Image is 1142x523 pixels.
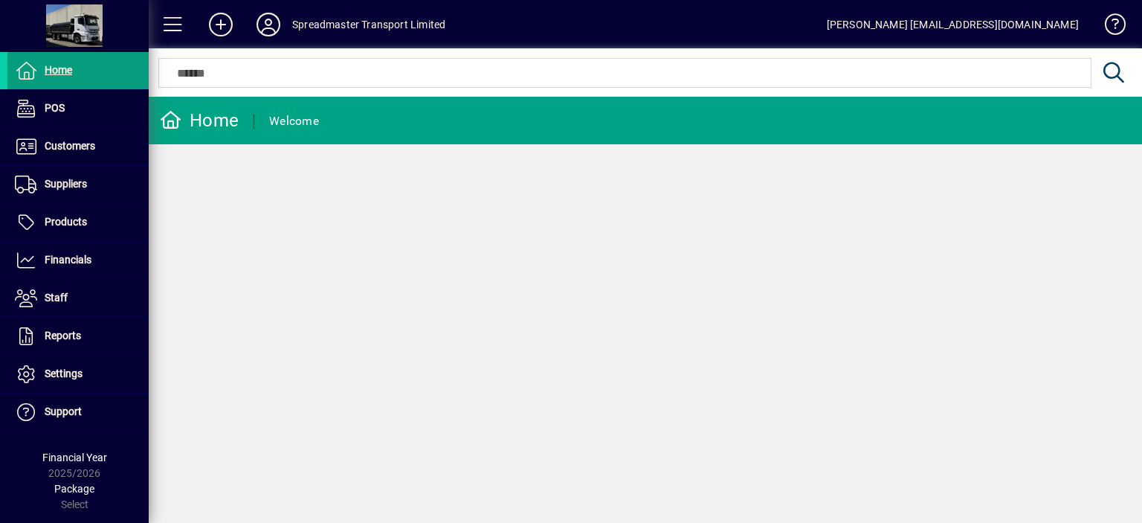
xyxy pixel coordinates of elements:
a: Support [7,394,149,431]
span: Settings [45,368,83,379]
a: Suppliers [7,166,149,203]
a: POS [7,90,149,127]
div: Welcome [269,109,319,133]
span: Financials [45,254,91,266]
a: Settings [7,356,149,393]
span: Home [45,64,72,76]
a: Customers [7,128,149,165]
a: Reports [7,318,149,355]
span: Reports [45,330,81,341]
button: Profile [245,11,292,38]
span: Financial Year [42,452,107,463]
a: Financials [7,242,149,279]
a: Products [7,204,149,241]
span: Suppliers [45,178,87,190]
span: Customers [45,140,95,152]
div: Home [160,109,239,132]
a: Knowledge Base [1094,3,1123,51]
button: Add [197,11,245,38]
span: Products [45,216,87,228]
div: [PERSON_NAME] [EMAIL_ADDRESS][DOMAIN_NAME] [827,13,1079,36]
span: Package [54,483,94,495]
span: Staff [45,292,68,304]
div: Spreadmaster Transport Limited [292,13,445,36]
span: POS [45,102,65,114]
a: Staff [7,280,149,317]
span: Support [45,405,82,417]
